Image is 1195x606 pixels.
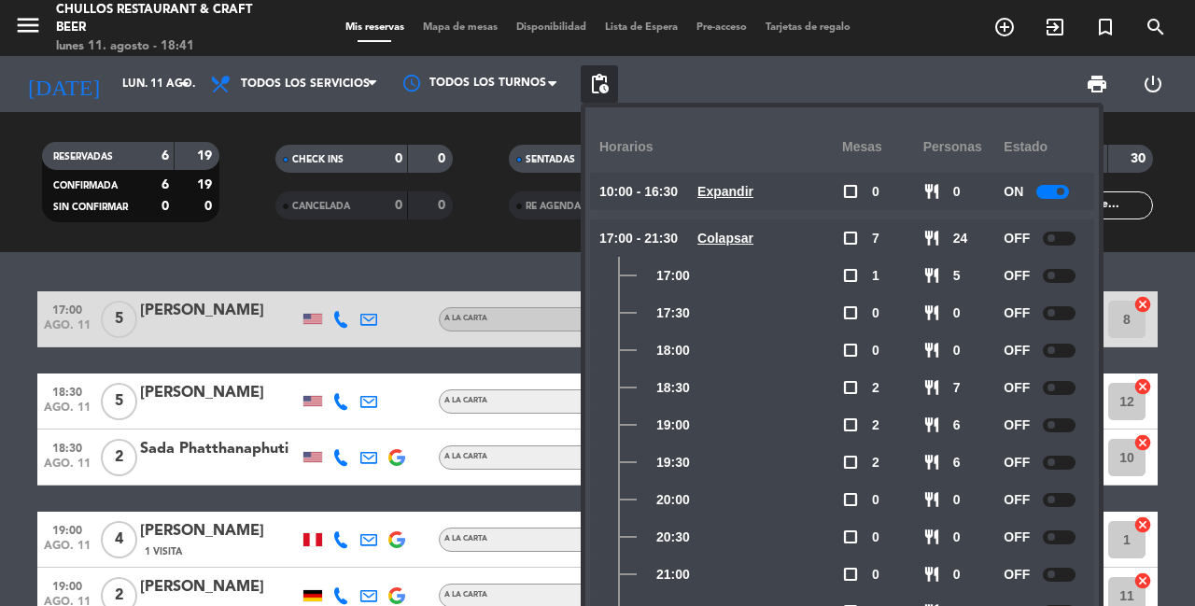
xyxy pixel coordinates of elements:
[395,199,402,212] strong: 0
[953,340,961,361] span: 0
[872,265,879,287] span: 1
[44,402,91,423] span: ago. 11
[697,231,753,246] u: Colapsar
[923,267,940,284] span: restaurant
[1133,571,1152,590] i: cancel
[44,540,91,561] span: ago. 11
[656,377,690,399] span: 18:30
[842,183,859,200] span: check_box_outline_blank
[599,228,678,249] span: 17:00 - 21:30
[588,73,611,95] span: pending_actions
[140,381,299,405] div: [PERSON_NAME]
[388,449,405,466] img: google-logo.png
[923,183,940,200] span: restaurant
[842,230,859,247] span: check_box_outline_blank
[923,230,940,247] span: restaurant
[53,152,113,162] span: RESERVADAS
[993,16,1016,38] i: add_circle_outline
[162,149,169,162] strong: 6
[599,121,842,173] div: Horarios
[923,528,940,545] span: restaurant
[656,303,690,324] span: 17:30
[197,178,216,191] strong: 19
[923,379,940,396] span: restaurant
[656,340,690,361] span: 18:00
[44,380,91,402] span: 18:30
[388,531,405,548] img: google-logo.png
[872,415,879,436] span: 2
[953,489,961,511] span: 0
[953,228,968,249] span: 24
[101,383,137,420] span: 5
[162,178,169,191] strong: 6
[923,454,940,471] span: restaurant
[1004,564,1030,585] span: OFF
[953,181,961,203] span: 0
[44,574,91,596] span: 19:00
[842,267,859,284] span: check_box_outline_blank
[1133,515,1152,534] i: cancel
[842,379,859,396] span: check_box_outline_blank
[1133,295,1152,314] i: cancel
[923,304,940,321] span: restaurant
[1004,228,1030,249] span: OFF
[842,304,859,321] span: check_box_outline_blank
[197,149,216,162] strong: 19
[1004,265,1030,287] span: OFF
[923,121,1005,173] div: personas
[953,303,961,324] span: 0
[14,11,42,39] i: menu
[53,203,128,212] span: SIN CONFIRMAR
[101,439,137,476] span: 2
[44,436,91,458] span: 18:30
[953,564,961,585] span: 0
[1004,452,1030,473] span: OFF
[14,11,42,46] button: menu
[872,564,879,585] span: 0
[1142,73,1164,95] i: power_settings_new
[656,527,690,548] span: 20:30
[388,587,405,604] img: google-logo.png
[444,591,487,599] span: A la carta
[953,377,961,399] span: 7
[656,452,690,473] span: 19:30
[162,200,169,213] strong: 0
[444,453,487,460] span: A la carta
[842,566,859,583] span: check_box_outline_blank
[842,528,859,545] span: check_box_outline_blank
[438,199,449,212] strong: 0
[1133,377,1152,396] i: cancel
[53,181,118,190] span: CONFIRMADA
[953,452,961,473] span: 6
[1004,527,1030,548] span: OFF
[101,521,137,558] span: 4
[44,298,91,319] span: 17:00
[923,342,940,359] span: restaurant
[1145,16,1167,38] i: search
[842,416,859,433] span: check_box_outline_blank
[140,575,299,599] div: [PERSON_NAME]
[599,181,678,203] span: 10:00 - 16:30
[44,319,91,341] span: ago. 11
[336,22,414,33] span: Mis reservas
[1004,377,1030,399] span: OFF
[526,155,575,164] span: SENTADAS
[923,566,940,583] span: restaurant
[292,202,350,211] span: CANCELADA
[872,228,879,249] span: 7
[953,415,961,436] span: 6
[44,458,91,479] span: ago. 11
[872,489,879,511] span: 0
[1004,303,1030,324] span: OFF
[687,22,756,33] span: Pre-acceso
[656,564,690,585] span: 21:00
[953,527,961,548] span: 0
[842,342,859,359] span: check_box_outline_blank
[842,121,923,173] div: Mesas
[438,152,449,165] strong: 0
[174,73,196,95] i: arrow_drop_down
[923,416,940,433] span: restaurant
[145,544,182,559] span: 1 Visita
[140,519,299,543] div: [PERSON_NAME]
[953,265,961,287] span: 5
